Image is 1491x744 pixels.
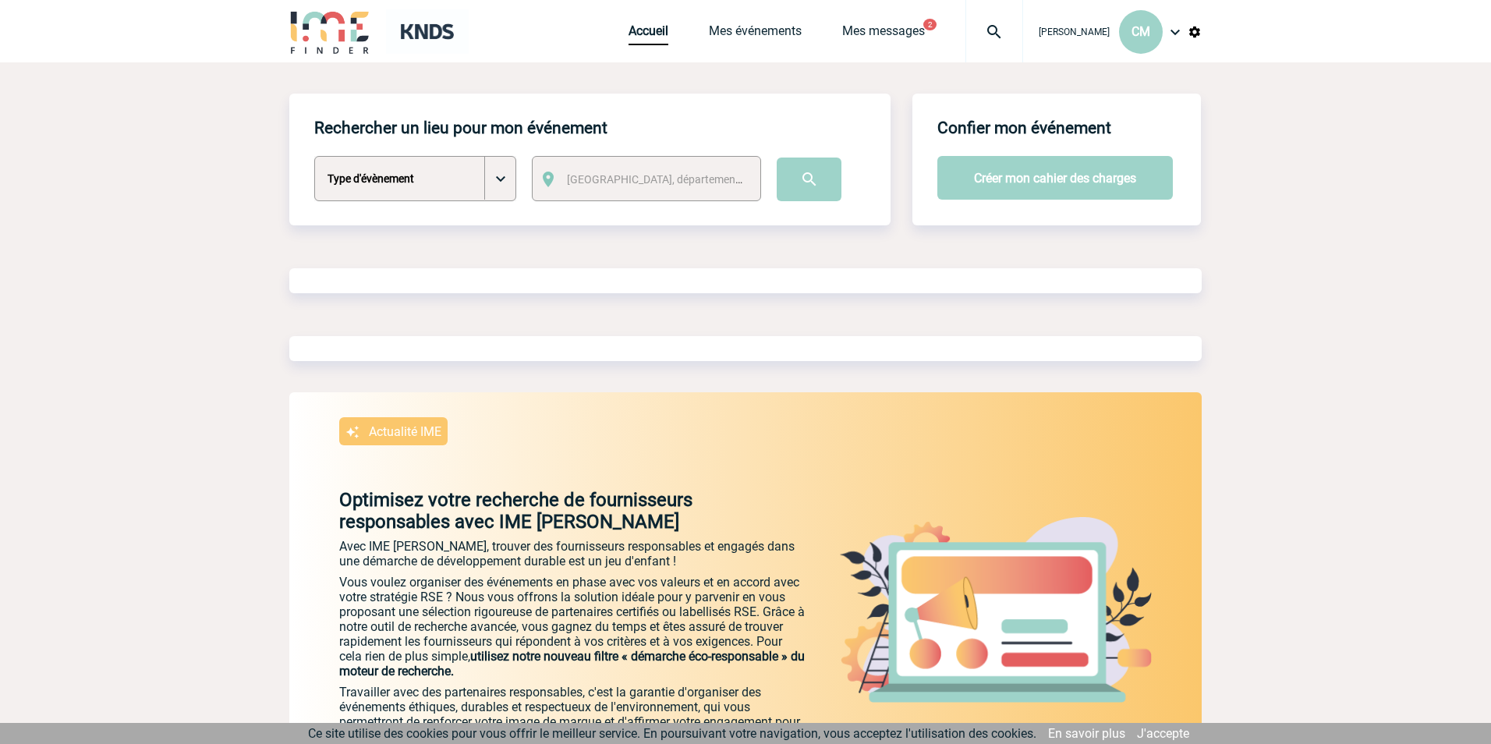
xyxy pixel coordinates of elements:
p: Actualité IME [369,424,441,439]
a: Mes messages [842,23,925,45]
img: actu.png [840,517,1152,703]
input: Submit [777,158,841,201]
p: Travailler avec des partenaires responsables, c'est la garantie d'organiser des événements éthiqu... [339,685,807,744]
a: Accueil [629,23,668,45]
a: J'accepte [1137,726,1189,741]
span: CM [1132,24,1150,39]
h4: Confier mon événement [937,119,1111,137]
button: Créer mon cahier des charges [937,156,1173,200]
img: IME-Finder [289,9,370,54]
span: Ce site utilise des cookies pour vous offrir le meilleur service. En poursuivant votre navigation... [308,726,1036,741]
button: 2 [923,19,937,30]
span: utilisez notre nouveau filtre « démarche éco-responsable » du moteur de recherche. [339,649,805,678]
span: [GEOGRAPHIC_DATA], département, région... [567,173,784,186]
p: Vous voulez organiser des événements en phase avec vos valeurs et en accord avec votre stratégie ... [339,575,807,678]
span: [PERSON_NAME] [1039,27,1110,37]
a: En savoir plus [1048,726,1125,741]
h4: Rechercher un lieu pour mon événement [314,119,607,137]
p: Optimisez votre recherche de fournisseurs responsables avec IME [PERSON_NAME] [289,489,807,533]
p: Avec IME [PERSON_NAME], trouver des fournisseurs responsables et engagés dans une démarche de dév... [339,539,807,569]
a: Mes événements [709,23,802,45]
